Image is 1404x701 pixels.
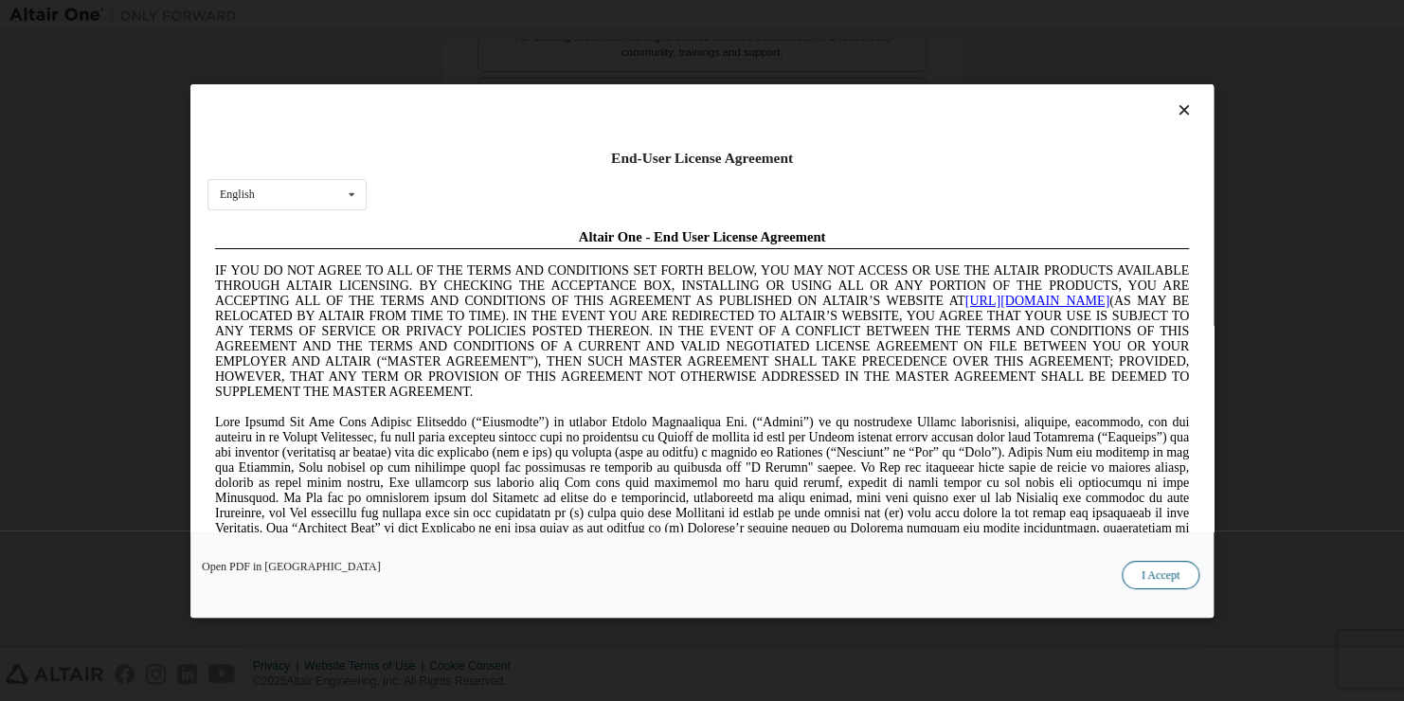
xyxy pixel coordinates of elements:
[220,189,255,200] div: English
[758,72,902,86] a: [URL][DOMAIN_NAME]
[371,8,619,23] span: Altair One - End User License Agreement
[202,561,381,572] a: Open PDF in [GEOGRAPHIC_DATA]
[8,42,981,177] span: IF YOU DO NOT AGREE TO ALL OF THE TERMS AND CONDITIONS SET FORTH BELOW, YOU MAY NOT ACCESS OR USE...
[8,193,981,329] span: Lore Ipsumd Sit Ame Cons Adipisc Elitseddo (“Eiusmodte”) in utlabor Etdolo Magnaaliqua Eni. (“Adm...
[207,149,1197,168] div: End-User License Agreement
[1122,561,1199,589] button: I Accept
